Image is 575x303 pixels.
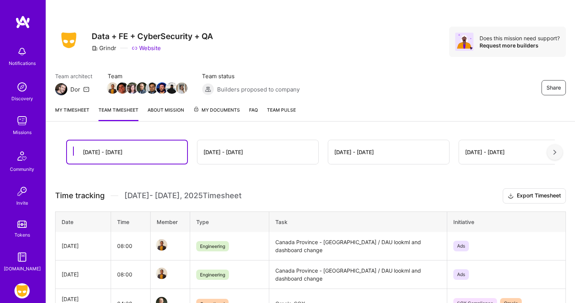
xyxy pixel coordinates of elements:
[55,30,83,50] img: Company Logo
[111,232,150,260] td: 08:00
[14,79,30,95] img: discovery
[176,82,187,94] img: Team Member Avatar
[70,85,80,93] div: Dor
[108,72,187,80] span: Team
[55,191,105,200] span: Time tracking
[334,148,374,156] div: [DATE] - [DATE]
[92,32,213,41] h3: Data + FE + CyberSecurity + QA
[118,82,127,95] a: Team Member Avatar
[157,267,167,280] a: Team Member Avatar
[14,44,30,59] img: bell
[14,249,30,265] img: guide book
[193,106,240,121] a: My Documents
[480,42,560,49] div: Request more builders
[196,241,229,251] span: Engineering
[13,283,32,298] a: Grindr: Data + FE + CyberSecurity + QA
[14,231,30,239] div: Tokens
[137,82,148,94] img: Team Member Avatar
[156,268,167,279] img: Team Member Avatar
[202,72,300,80] span: Team status
[177,82,187,95] a: Team Member Avatar
[92,45,98,51] i: icon CompanyGray
[4,265,41,273] div: [DOMAIN_NAME]
[465,148,505,156] div: [DATE] - [DATE]
[55,106,89,121] a: My timesheet
[453,269,469,280] span: Ads
[137,82,147,95] a: Team Member Avatar
[196,270,229,280] span: Engineering
[83,148,122,156] div: [DATE] - [DATE]
[62,270,105,278] div: [DATE]
[480,35,560,42] div: Does this mission need support?
[13,128,32,136] div: Missions
[269,232,447,260] td: Canada Province - [GEOGRAPHIC_DATA] / DAU lookml and dashboard change
[508,192,514,200] i: icon Download
[156,82,168,94] img: Team Member Avatar
[56,211,111,232] th: Date
[203,148,243,156] div: [DATE] - [DATE]
[447,211,565,232] th: Initiative
[117,82,128,94] img: Team Member Avatar
[267,106,296,121] a: Team Pulse
[147,82,157,95] a: Team Member Avatar
[156,239,167,251] img: Team Member Avatar
[15,15,30,29] img: logo
[503,188,566,204] button: Export Timesheet
[166,82,178,94] img: Team Member Avatar
[249,106,258,121] a: FAQ
[14,184,30,199] img: Invite
[157,238,167,251] a: Team Member Avatar
[10,165,34,173] div: Community
[111,260,150,289] td: 08:00
[98,106,138,121] a: Team timesheet
[132,44,161,52] a: Website
[55,72,92,80] span: Team architect
[269,211,447,232] th: Task
[55,83,67,95] img: Team Architect
[546,84,561,92] span: Share
[13,147,31,165] img: Community
[62,242,105,250] div: [DATE]
[267,107,296,113] span: Team Pulse
[193,106,240,114] span: My Documents
[11,95,33,103] div: Discovery
[127,82,138,94] img: Team Member Avatar
[111,211,150,232] th: Time
[124,191,241,200] span: [DATE] - [DATE] , 2025 Timesheet
[202,83,214,95] img: Builders proposed to company
[269,260,447,289] td: Canada Province - [GEOGRAPHIC_DATA] / DAU lookml and dashboard change
[167,82,177,95] a: Team Member Avatar
[16,199,28,207] div: Invite
[14,113,30,128] img: teamwork
[107,82,118,94] img: Team Member Avatar
[150,211,190,232] th: Member
[146,82,158,94] img: Team Member Avatar
[148,106,184,121] a: About Mission
[14,283,30,298] img: Grindr: Data + FE + CyberSecurity + QA
[17,221,27,228] img: tokens
[9,59,36,67] div: Notifications
[62,295,105,303] div: [DATE]
[217,85,300,93] span: Builders proposed to company
[553,150,556,155] img: right
[542,80,566,95] button: Share
[127,82,137,95] a: Team Member Avatar
[455,33,473,51] img: Avatar
[190,211,269,232] th: Type
[108,82,118,95] a: Team Member Avatar
[83,86,89,92] i: icon Mail
[92,44,116,52] div: Grindr
[157,82,167,95] a: Team Member Avatar
[453,241,469,251] span: Ads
